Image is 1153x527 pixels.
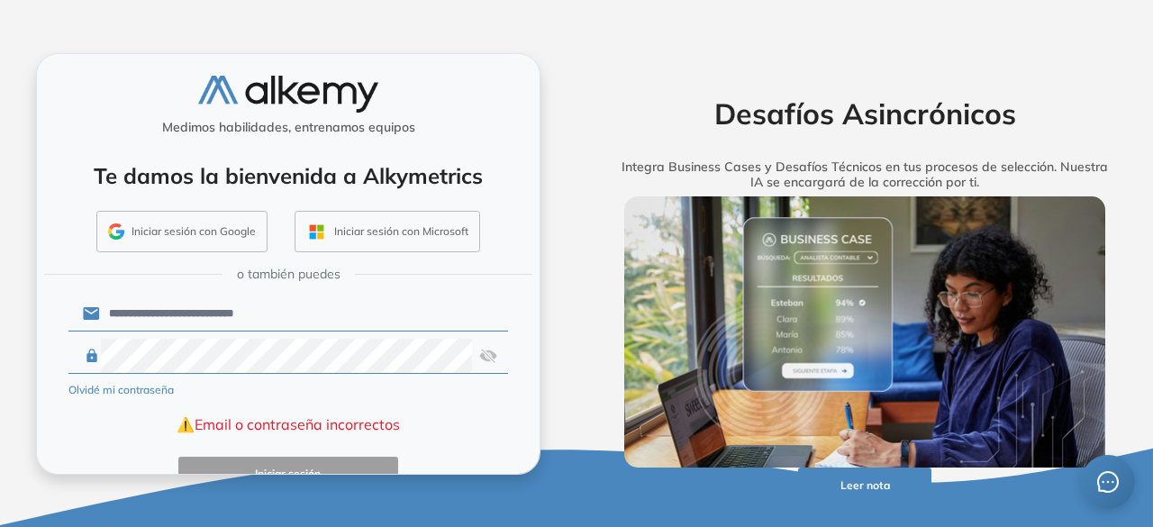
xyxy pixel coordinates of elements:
button: Olvidé mi contraseña [68,382,174,398]
img: logo-alkemy [198,76,378,113]
button: Iniciar sesión con Google [96,211,268,252]
img: GMAIL_ICON [108,223,124,240]
img: img-more-info [624,196,1106,468]
img: asd [479,339,497,373]
span: o también puedes [237,265,340,284]
button: Leer nota [798,468,932,503]
h2: Desafíos Asincrónicos [597,96,1132,131]
span: message [1097,471,1119,493]
img: OUTLOOK_ICON [306,222,327,242]
h5: Integra Business Cases y Desafíos Técnicos en tus procesos de selección. Nuestra IA se encargará ... [597,159,1132,190]
h5: Medimos habilidades, entrenamos equipos [44,120,532,135]
h4: Te damos la bienvenida a Alkymetrics [60,163,516,189]
button: Iniciar sesión con Microsoft [295,211,480,252]
button: Iniciar sesión [178,457,398,492]
span: ⚠️ Email o contraseña incorrectos [177,413,400,435]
